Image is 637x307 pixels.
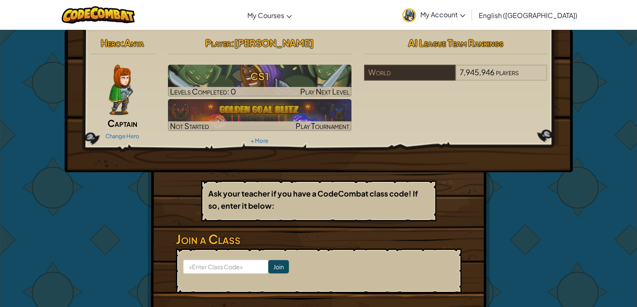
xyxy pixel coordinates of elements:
img: captain-pose.png [109,65,133,115]
a: Change Hero [105,133,139,139]
a: Play Next Level [168,65,351,97]
span: Play Next Level [300,87,349,96]
div: World [364,65,456,81]
b: Ask your teacher if you have a CodeCombat class code! If so, enter it below: [208,189,418,210]
h3: CS1 [168,67,351,86]
span: : [231,37,234,49]
span: Anya [124,37,144,49]
span: [PERSON_NAME] [234,37,314,49]
span: Not Started [170,121,209,131]
span: My Account [420,10,465,19]
span: English ([GEOGRAPHIC_DATA]) [479,11,577,20]
a: World7,945,946players [364,73,548,82]
span: Hero [101,37,121,49]
a: + More [251,137,268,144]
span: : [121,37,124,49]
span: Captain [107,117,137,129]
span: My Courses [247,11,284,20]
a: My Courses [243,4,296,26]
span: Player [205,37,231,49]
input: <Enter Class Code> [183,260,268,274]
img: CodeCombat logo [62,6,135,24]
input: Join [268,260,289,273]
span: AI League Team Rankings [408,37,503,49]
img: CS1 [168,65,351,97]
h3: Join a Class [176,230,461,249]
span: Play Tournament [296,121,349,131]
a: My Account [398,2,469,28]
a: Not StartedPlay Tournament [168,99,351,131]
span: Levels Completed: 0 [170,87,236,96]
span: 7,945,946 [460,67,495,77]
img: avatar [402,8,416,22]
span: players [496,67,519,77]
img: Golden Goal [168,99,351,131]
a: English ([GEOGRAPHIC_DATA]) [474,4,582,26]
